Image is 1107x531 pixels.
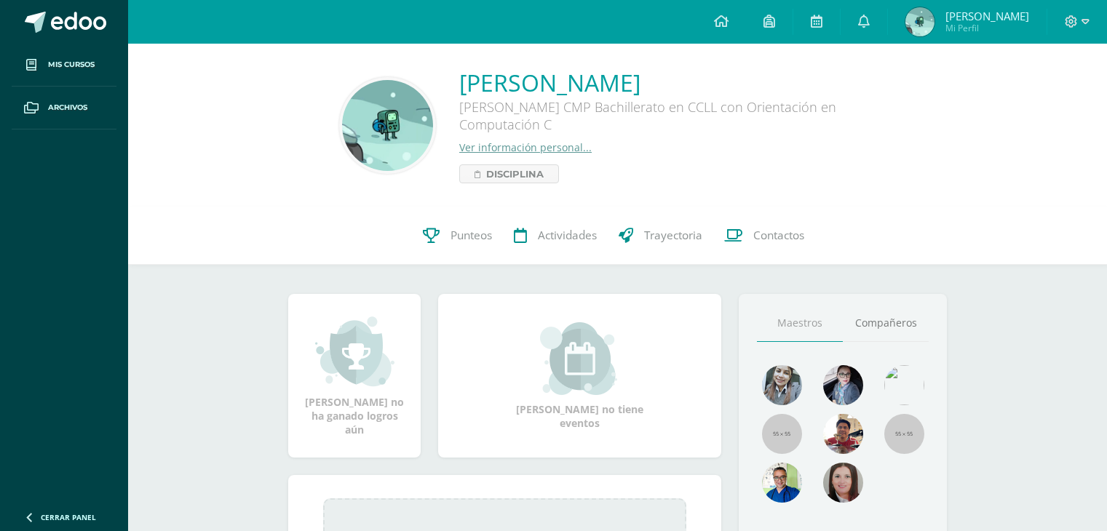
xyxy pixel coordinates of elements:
img: 55x55 [884,414,924,454]
div: [PERSON_NAME] no ha ganado logros aún [303,315,406,436]
a: [PERSON_NAME] [459,67,896,98]
a: Punteos [412,207,503,265]
img: b8baad08a0802a54ee139394226d2cf3.png [823,365,863,405]
img: 0d125e61179144410fb0d7f3f0b592f6.png [905,7,935,36]
a: Maestros [757,305,843,342]
img: achievement_small.png [315,315,394,388]
img: 10741f48bcca31577cbcd80b61dad2f3.png [762,463,802,503]
span: Trayectoria [644,228,702,243]
img: c25c8a4a46aeab7e345bf0f34826bacf.png [884,365,924,405]
a: Compañeros [843,305,929,342]
img: 11152eb22ca3048aebc25a5ecf6973a7.png [823,414,863,454]
span: Disciplina [486,165,544,183]
img: 67c3d6f6ad1c930a517675cdc903f95f.png [823,463,863,503]
span: Mi Perfil [945,22,1029,34]
img: 45bd7986b8947ad7e5894cbc9b781108.png [762,365,802,405]
img: ff7324e1e1ac0f1c0b686afbd80157d2.png [342,80,433,171]
a: Actividades [503,207,608,265]
span: Contactos [753,228,804,243]
span: Archivos [48,102,87,113]
span: Cerrar panel [41,512,96,522]
a: Ver información personal... [459,140,592,154]
a: Mis cursos [12,44,116,87]
img: event_small.png [540,322,619,395]
a: Disciplina [459,164,559,183]
a: Archivos [12,87,116,129]
span: Actividades [538,228,597,243]
span: [PERSON_NAME] [945,9,1029,23]
a: Contactos [713,207,815,265]
span: Punteos [451,228,492,243]
div: [PERSON_NAME] CMP Bachillerato en CCLL con Orientación en Computación C [459,98,896,140]
a: Trayectoria [608,207,713,265]
img: 55x55 [762,414,802,454]
span: Mis cursos [48,59,95,71]
div: [PERSON_NAME] no tiene eventos [507,322,653,430]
